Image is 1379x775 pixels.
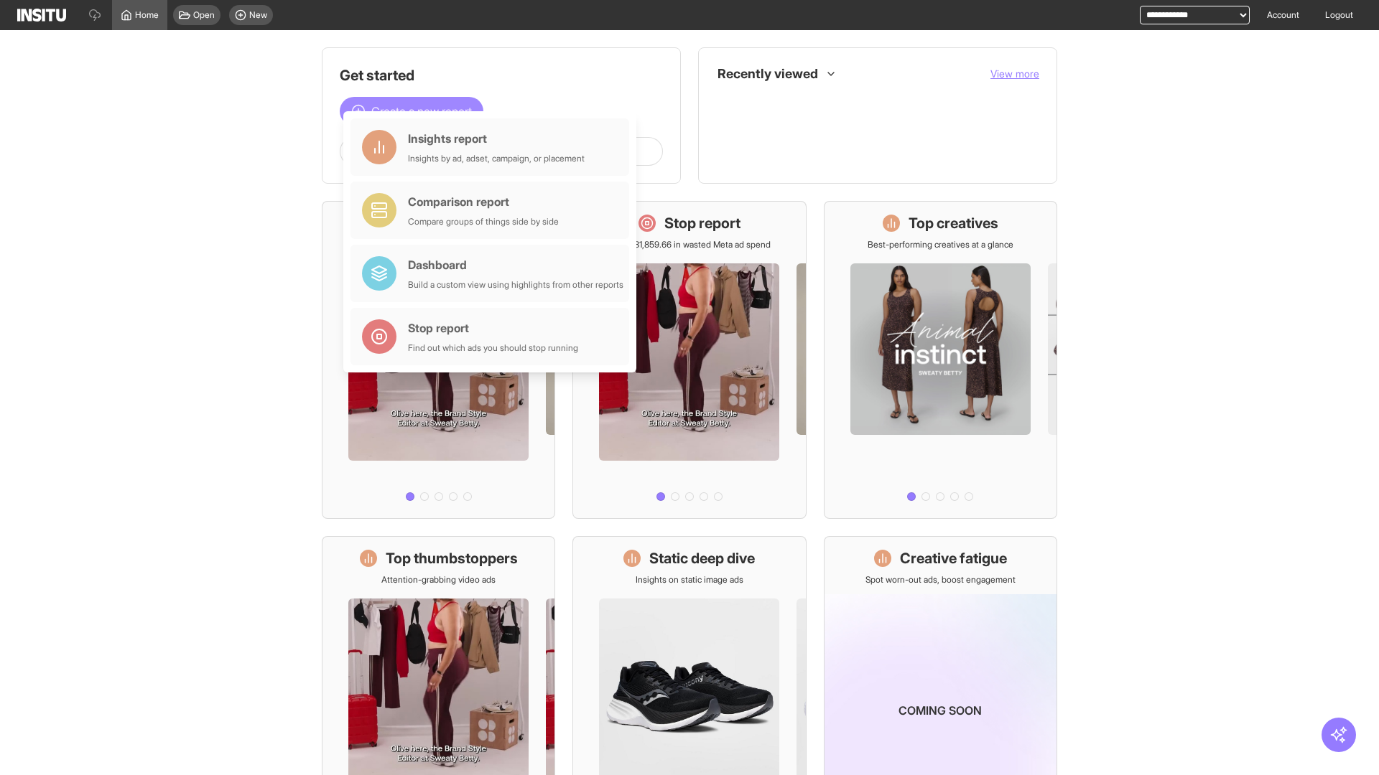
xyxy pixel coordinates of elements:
[408,153,585,164] div: Insights by ad, adset, campaign, or placement
[608,239,771,250] p: Save £31,859.66 in wasted Meta ad spend
[636,574,743,586] p: Insights on static image ads
[193,9,215,21] span: Open
[322,201,555,519] a: What's live nowSee all active ads instantly
[17,9,66,22] img: Logo
[824,201,1057,519] a: Top creativesBest-performing creatives at a glance
[371,103,472,120] span: Create a new report
[381,574,496,586] p: Attention-grabbing video ads
[408,342,578,354] div: Find out which ads you should stop running
[408,279,623,291] div: Build a custom view using highlights from other reports
[572,201,806,519] a: Stop reportSave £31,859.66 in wasted Meta ad spend
[664,213,740,233] h1: Stop report
[408,216,559,227] div: Compare groups of things side by side
[408,130,585,147] div: Insights report
[868,239,1013,250] p: Best-performing creatives at a glance
[408,256,623,273] div: Dashboard
[135,9,159,21] span: Home
[408,319,578,337] div: Stop report
[340,97,483,126] button: Create a new report
[990,67,1039,81] button: View more
[909,213,998,233] h1: Top creatives
[340,65,663,85] h1: Get started
[649,548,755,568] h1: Static deep dive
[249,9,267,21] span: New
[386,548,518,568] h1: Top thumbstoppers
[990,67,1039,80] span: View more
[408,193,559,210] div: Comparison report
